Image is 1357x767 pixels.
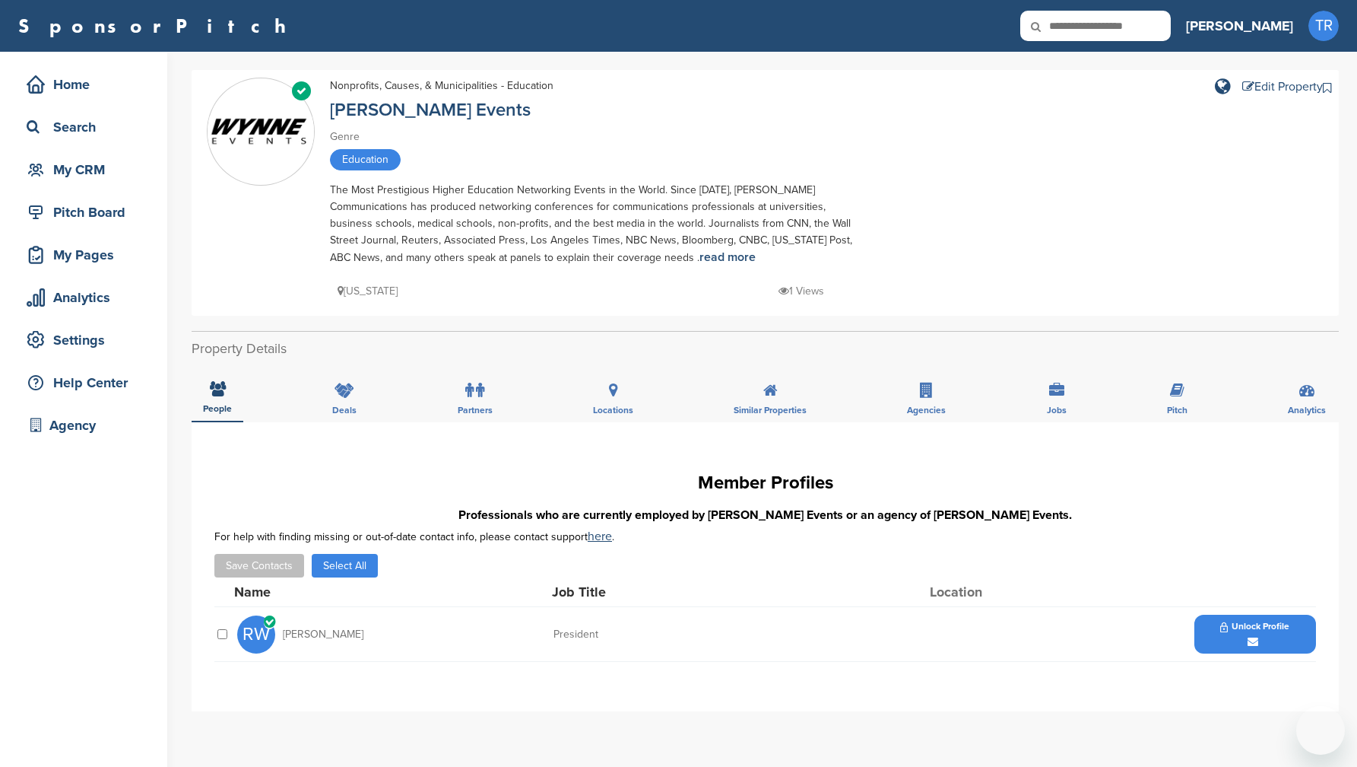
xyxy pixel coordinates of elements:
[18,16,296,36] a: SponsorPitch
[192,339,1339,359] h2: Property Details
[15,365,152,400] a: Help Center
[15,152,152,187] a: My CRM
[234,585,401,599] div: Name
[1296,706,1345,755] iframe: Button to launch messaging window
[203,404,232,413] span: People
[778,282,824,301] p: 1 Views
[237,616,275,654] span: RW
[332,406,357,415] span: Deals
[237,607,1316,661] a: RW [PERSON_NAME] President Unlock Profile
[1220,622,1289,632] span: Unlock Profile
[283,629,363,640] span: [PERSON_NAME]
[734,406,807,415] span: Similar Properties
[312,554,378,578] button: Select All
[23,284,152,311] div: Analytics
[330,78,553,94] div: Nonprofits, Causes, & Municipalities - Education
[330,99,531,121] a: [PERSON_NAME] Events
[330,182,862,266] div: The Most Prestigious Higher Education Networking Events in the World. Since [DATE], [PERSON_NAME]...
[214,469,1316,497] h1: Member Profiles
[330,149,401,170] span: Education
[15,237,152,272] a: My Pages
[1308,11,1339,41] span: TR
[23,156,152,183] div: My CRM
[214,530,1316,543] div: For help with finding missing or out-of-date contact info, please contact support .
[15,280,152,315] a: Analytics
[553,629,782,640] div: President
[552,585,780,599] div: Job Title
[214,506,1316,524] h3: Professionals who are currently employed by [PERSON_NAME] Events or an agency of [PERSON_NAME] Ev...
[23,326,152,354] div: Settings
[23,241,152,269] div: My Pages
[208,116,314,148] img: Sponsorpitch & Wynne Events
[699,250,756,265] a: read more
[15,67,152,102] a: Home
[23,113,152,141] div: Search
[593,406,633,415] span: Locations
[23,369,152,396] div: Help Center
[338,282,398,301] p: [US_STATE]
[1047,406,1067,415] span: Jobs
[588,529,612,544] a: here
[15,195,152,230] a: Pitch Board
[330,129,862,145] div: Genre
[1186,15,1293,37] h3: [PERSON_NAME]
[907,406,946,415] span: Agencies
[458,406,493,415] span: Partners
[15,408,152,443] a: Agency
[23,199,152,226] div: Pitch Board
[1242,81,1323,93] a: Edit Property
[930,585,1044,599] div: Location
[23,71,152,98] div: Home
[214,554,304,578] button: Save Contacts
[15,323,152,358] a: Settings
[1288,406,1326,415] span: Analytics
[1167,406,1187,415] span: Pitch
[15,110,152,145] a: Search
[23,412,152,439] div: Agency
[1186,9,1293,43] a: [PERSON_NAME]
